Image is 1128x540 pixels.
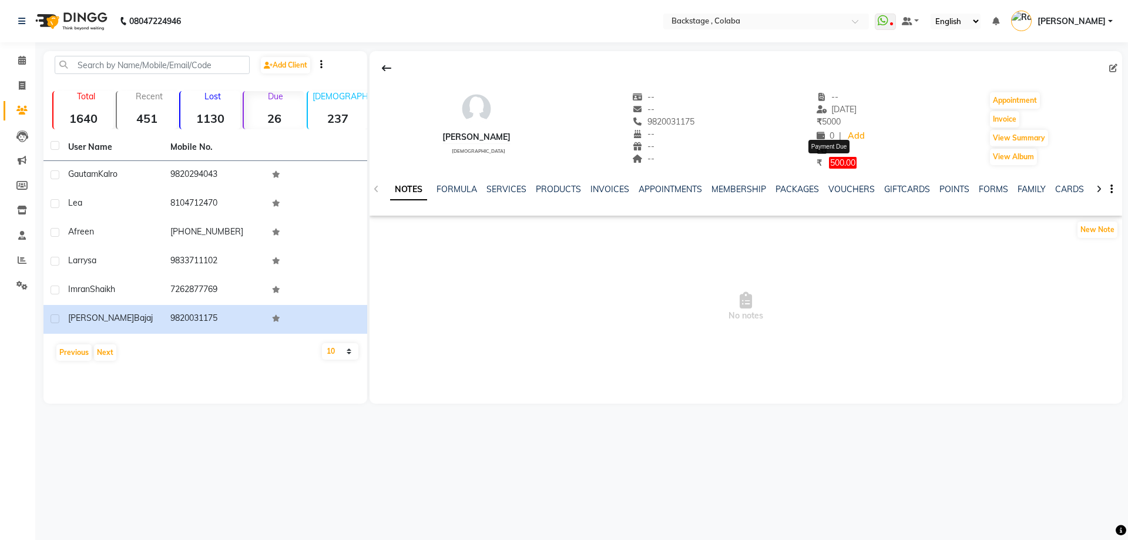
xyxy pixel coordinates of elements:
p: Recent [122,91,177,102]
a: POINTS [939,184,969,194]
div: [PERSON_NAME] [442,131,511,143]
a: SERVICES [486,184,526,194]
button: Invoice [990,111,1019,128]
span: -- [633,141,655,152]
a: MEMBERSHIP [711,184,766,194]
button: Previous [56,344,92,361]
span: -- [817,92,839,102]
span: 9820031175 [633,116,695,127]
a: FAMILY [1018,184,1046,194]
img: logo [30,5,110,38]
span: 500.00 [829,157,857,169]
a: FORMULA [437,184,477,194]
span: 0 [817,130,834,141]
span: Lea [68,197,82,208]
span: ₹ [817,116,822,127]
a: CARDS [1055,184,1084,194]
td: [PHONE_NUMBER] [163,219,266,247]
span: [DATE] [817,104,857,115]
strong: 1130 [180,111,240,126]
strong: 237 [308,111,368,126]
a: PRODUCTS [536,184,581,194]
span: Gautam [68,169,98,179]
strong: 451 [117,111,177,126]
a: PACKAGES [775,184,819,194]
span: 5000 [817,116,841,127]
th: Mobile No. [163,134,266,161]
p: [DEMOGRAPHIC_DATA] [313,91,368,102]
input: Search by Name/Mobile/Email/Code [55,56,250,74]
span: Afreen [68,226,94,237]
span: No notes [370,249,1122,366]
td: 9820294043 [163,161,266,190]
a: FORMS [979,184,1008,194]
td: 7262877769 [163,276,266,305]
a: GIFTCARDS [884,184,930,194]
a: VOUCHERS [828,184,875,194]
td: 8104712470 [163,190,266,219]
span: [DEMOGRAPHIC_DATA] [452,148,505,154]
span: Shaikh [90,284,115,294]
p: Due [246,91,304,102]
span: -- [633,92,655,102]
span: -- [633,153,655,164]
td: 9820031175 [163,305,266,334]
b: 08047224946 [129,5,181,38]
span: -- [633,129,655,139]
button: New Note [1077,222,1117,238]
th: User Name [61,134,163,161]
span: [PERSON_NAME] [68,313,134,323]
a: NOTES [390,179,427,200]
span: | [839,130,841,142]
p: Lost [185,91,240,102]
button: View Summary [990,130,1048,146]
div: Payment Due [808,140,850,153]
button: Next [94,344,116,361]
button: View Album [990,149,1037,165]
a: Add Client [261,57,310,73]
span: -- [633,104,655,115]
span: Kalro [98,169,117,179]
img: Rashmi Banerjee [1011,11,1032,31]
span: [PERSON_NAME] [1038,15,1106,28]
a: Add [846,128,867,145]
a: INVOICES [590,184,629,194]
p: Total [58,91,113,102]
a: APPOINTMENTS [639,184,702,194]
span: ₹ [817,157,822,168]
span: Larrysa [68,255,96,266]
strong: 26 [244,111,304,126]
td: 9833711102 [163,247,266,276]
span: Imran [68,284,90,294]
div: Back to Client [374,57,399,79]
button: Appointment [990,92,1040,109]
span: Bajaj [134,313,153,323]
strong: 1640 [53,111,113,126]
img: avatar [459,91,494,126]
